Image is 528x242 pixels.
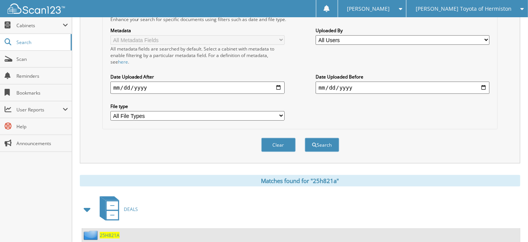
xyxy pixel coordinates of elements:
input: end [316,82,490,94]
iframe: Chat Widget [490,205,528,242]
a: 25H821A [100,232,120,239]
label: Date Uploaded After [110,74,285,80]
span: DEALS [124,206,138,213]
span: [PERSON_NAME] [347,7,390,11]
a: here [118,59,128,65]
img: folder2.png [84,231,100,240]
div: Enhance your search for specific documents using filters such as date and file type. [107,16,494,23]
button: Search [305,138,339,152]
div: Matches found for "25h821a" [80,175,520,186]
input: start [110,82,285,94]
div: All metadata fields are searched by default. Select a cabinet with metadata to enable filtering b... [110,46,285,65]
span: [PERSON_NAME] Toyota of Hermiston [416,7,512,11]
span: Scan [16,56,68,62]
a: DEALS [95,194,138,224]
label: File type [110,103,285,110]
span: Help [16,123,68,130]
span: Bookmarks [16,90,68,96]
span: Reminders [16,73,68,79]
span: Search [16,39,67,46]
span: Cabinets [16,22,63,29]
span: User Reports [16,106,63,113]
img: scan123-logo-white.svg [8,3,65,14]
label: Metadata [110,27,285,34]
span: Announcements [16,140,68,147]
label: Date Uploaded Before [316,74,490,80]
label: Uploaded By [316,27,490,34]
button: Clear [261,138,296,152]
